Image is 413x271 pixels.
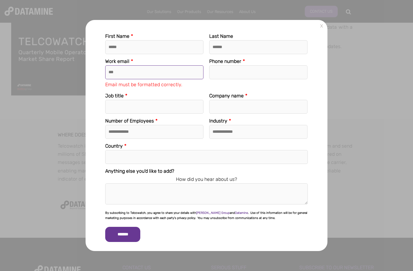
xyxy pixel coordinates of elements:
legend: How did you hear about us? [105,175,308,183]
span: Company name [209,93,244,99]
a: X [318,22,325,30]
span: Last Name [209,33,233,39]
span: Country [105,143,123,149]
span: Anything else you'd like to add? [105,168,174,174]
p: By subscribing to Telcowatch, you agree to share your details with and . Use of this information ... [105,211,308,221]
span: Work email [105,58,129,64]
a: [PERSON_NAME] Group [196,211,230,215]
a: Datamine [235,211,248,215]
span: Industry [209,118,227,124]
span: Job title [105,93,124,99]
span: First Name [105,33,129,39]
span: Number of Employees [105,118,154,124]
span: Phone number [209,58,241,64]
label: Email must be formatted correctly. [105,82,203,87]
